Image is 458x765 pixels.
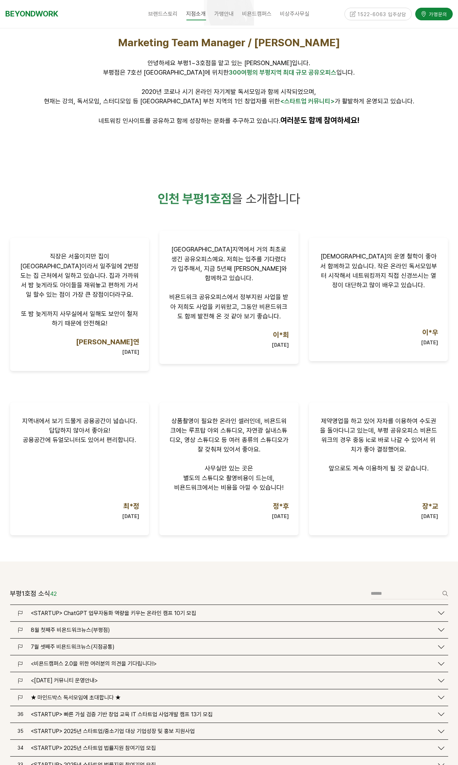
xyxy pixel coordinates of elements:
[50,591,57,597] em: 42
[144,5,182,23] a: 브랜드스토리
[31,660,157,667] span: <비욘드캠퍼스 2.0을 위한 여러분의 의견을 기다립니다!>
[320,253,437,289] span: [DEMOGRAPHIC_DATA]의 운영 철학이 좋아서 함께하고 있습니다. 작은 온라인 독서모임부터 시작해서 네트워킹까지 직접 신경쓰시는 열정이 대단하고 많이 배우고 있습니다.
[122,514,139,519] strong: [DATE]
[242,11,272,17] span: 비욘드캠퍼스
[186,8,206,20] span: 지점소개
[23,436,136,443] span: 공용공간에 듀얼모니터도 있어서 편리합니다.
[148,59,310,67] span: 안녕하세요 부평1~3호점을 맡고 있는 [PERSON_NAME]입니다.
[205,464,253,472] span: 사무실만 있는 곳은
[421,340,438,345] strong: [DATE]
[276,5,314,23] a: 비상주사무실
[272,342,289,348] strong: [DATE]
[174,484,283,491] span: 비욘드워크에서는 비용을 아낄 수 있습니다!
[44,97,414,105] span: 현재는 강의, 독서모임, 스터디모임 등 [GEOGRAPHIC_DATA] 부천 지역의 1인 창업자를 위한 가 활발하게 운영되고 있습니다.
[427,11,447,18] span: 가맹문의
[103,69,355,76] span: 부평점은 7호선 [GEOGRAPHIC_DATA]에 위치한 입니다.
[18,711,23,717] span: 36
[98,117,280,124] span: 네트워킹 인사이트를 공유하고 함께 성장하는 문화를 추구하고 있습니다.
[31,610,197,616] span: <STARTUP> ChatGPT 업무자동화 역량을 키우는 온라인 캠프 10기 모집
[169,293,288,319] span: 비욘드워크 공유오피스에서 정부지원 사업을 받아 저희도 사업을 키워왔고, 그동안 비욘드워크도 함께 발전해 온 것 같아 보기 좋습니다.
[214,11,234,17] span: 가맹안내
[18,745,23,751] span: 34
[31,677,98,684] span: <[DATE] 커뮤니티 운영안내>
[229,69,337,76] span: 300여평의 부평지역 최대 규모 공유오피스
[171,246,287,282] span: [GEOGRAPHIC_DATA]지역에서 거의 최초로 생긴 공유오피스예요. 저희는 입주를 기다렸다가 입주해서, 지금 5년째 [PERSON_NAME]와 함께하고 있습니다.
[238,5,276,23] a: 비욘드캠퍼스
[272,514,289,519] strong: [DATE]
[22,417,137,434] span: 지역내에서 보기 드물게 공용공간이 넓습니다. 답답하지 않아서 좋아요!
[182,5,210,23] a: 지점소개
[5,7,58,20] a: BEYONDWORK
[320,417,437,472] span: 제약영업을 하고 있어 자차를 이용하여 수도권을 돌아다니고 있는데, 부평 공유오피스 비욘드워크의 경우 중동 ic로 바로 나갈 수 있어서 위치가 좋아 결정했어요. 앞으로도 계속 ...
[158,191,232,206] span: 인천 부평1호점
[415,8,453,20] a: 가맹문의
[149,11,178,17] span: 브랜드스토리
[31,745,156,751] span: <STARTUP> 2025년 스타트업 법률지원 참여기업 모집
[280,11,310,17] span: 비상주사무실
[118,36,340,49] span: Marketing Team Manager / [PERSON_NAME]
[76,338,139,346] span: [PERSON_NAME]연
[21,310,138,327] span: 또 밤 늦게까지 사무실에서 일해도 보안이 철저하기 때문에 안전해요!
[31,627,110,633] span: 8월 첫째주 비욘드워크뉴스(부평점)
[31,728,195,735] span: <STARTUP> 2025년 스타트업/중소기업 대상 기업성장 및 홍보 지원사업
[280,116,360,125] strong: 여러분도 함께 참여하세요!
[31,694,121,701] span: ★ 마인드박스 독서모임에 초대합니다 ★
[18,728,23,734] span: 35
[183,474,274,482] span: 별도의 스튜디오 촬영비용이 드는데,
[421,514,438,519] strong: [DATE]
[10,588,57,600] header: 부평1호점 소식
[122,349,139,355] strong: [DATE]
[20,253,139,298] span: 직장은 서울이지만 집이 [GEOGRAPHIC_DATA]이라서 일주일에 2번정도는 집 근처에서 일하고 있습니다. 집과 가까워서 밤 늦게라도 아이들을 재워놓고 편하게 가서 일 할...
[210,5,238,23] a: 가맹안내
[280,97,335,105] span: <스타트업 커뮤니티>
[142,88,316,95] span: 2020년 코로나 시기 온라인 자기계발 독서모임과 함께 시작되었으며,
[31,643,115,650] span: 7월 셋째주 비욘드워크뉴스(지점공통)
[232,191,300,206] span: 을 소개합니다
[170,417,288,453] span: 상품촬영이 필요한 온라인 셀러인데, 비욘드워크에는 루프탑 야외 스튜디오, 자연광 실내스튜디오, 영상 스튜디오 등 여러 종류의 스튜디오가 잘 갖춰져 있어서 좋아요.
[31,711,213,718] span: <STARTUP> 빠른 가설 검증 기반 창업 교육 IT 스타트업 사업개발 캠프 13기 모집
